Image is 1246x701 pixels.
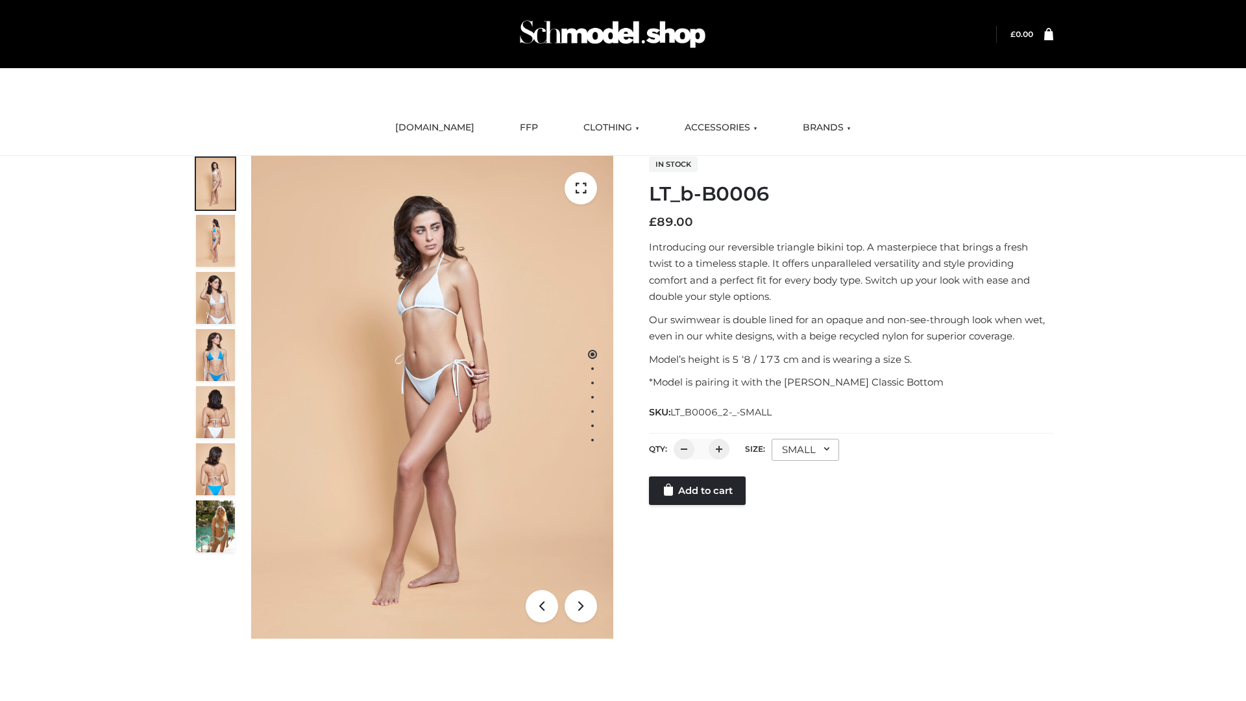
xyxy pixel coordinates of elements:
span: £ [649,215,657,229]
a: [DOMAIN_NAME] [385,114,484,142]
bdi: 89.00 [649,215,693,229]
img: ArielClassicBikiniTop_CloudNine_AzureSky_OW114ECO_2-scaled.jpg [196,215,235,267]
bdi: 0.00 [1010,29,1033,39]
a: CLOTHING [574,114,649,142]
p: Model’s height is 5 ‘8 / 173 cm and is wearing a size S. [649,351,1053,368]
img: Arieltop_CloudNine_AzureSky2.jpg [196,500,235,552]
img: Schmodel Admin 964 [515,8,710,60]
a: FFP [510,114,548,142]
p: Introducing our reversible triangle bikini top. A masterpiece that brings a fresh twist to a time... [649,239,1053,305]
span: SKU: [649,404,773,420]
h1: LT_b-B0006 [649,182,1053,206]
img: ArielClassicBikiniTop_CloudNine_AzureSky_OW114ECO_1 [251,156,613,639]
img: ArielClassicBikiniTop_CloudNine_AzureSky_OW114ECO_8-scaled.jpg [196,443,235,495]
span: £ [1010,29,1016,39]
p: Our swimwear is double lined for an opaque and non-see-through look when wet, even in our white d... [649,312,1053,345]
p: *Model is pairing it with the [PERSON_NAME] Classic Bottom [649,374,1053,391]
img: ArielClassicBikiniTop_CloudNine_AzureSky_OW114ECO_4-scaled.jpg [196,329,235,381]
a: £0.00 [1010,29,1033,39]
span: In stock [649,156,698,172]
a: BRANDS [793,114,861,142]
a: ACCESSORIES [675,114,767,142]
img: ArielClassicBikiniTop_CloudNine_AzureSky_OW114ECO_1-scaled.jpg [196,158,235,210]
img: ArielClassicBikiniTop_CloudNine_AzureSky_OW114ECO_7-scaled.jpg [196,386,235,438]
span: LT_B0006_2-_-SMALL [670,406,772,418]
div: SMALL [772,439,839,461]
label: QTY: [649,444,667,454]
label: Size: [745,444,765,454]
img: ArielClassicBikiniTop_CloudNine_AzureSky_OW114ECO_3-scaled.jpg [196,272,235,324]
a: Add to cart [649,476,746,505]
